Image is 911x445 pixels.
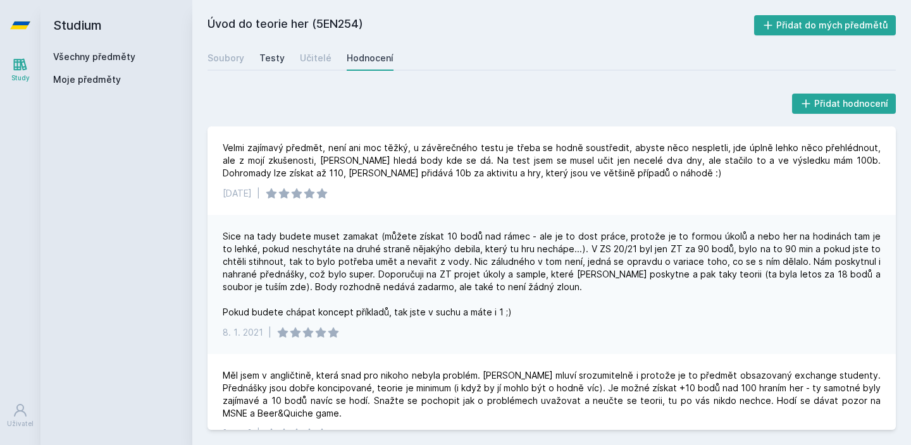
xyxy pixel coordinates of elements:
a: Hodnocení [347,46,394,71]
div: Testy [259,52,285,64]
a: Testy [259,46,285,71]
div: 8. 1. 2021 [223,326,263,339]
button: Přidat hodnocení [792,94,896,114]
button: Přidat do mých předmětů [754,15,896,35]
a: Všechny předměty [53,51,135,62]
div: Uživatel [7,419,34,429]
div: Měl jsem v angličtině, která snad pro nikoho nebyla problém. [PERSON_NAME] mluví srozumitelně i p... [223,369,881,420]
a: Study [3,51,38,89]
div: | [257,187,260,200]
div: Hodnocení [347,52,394,64]
div: Sice na tady budete muset zamakat (můžete získat 10 bodů nad rámec - ale je to dost práce, protož... [223,230,881,319]
h2: Úvod do teorie her (5EN254) [208,15,754,35]
div: [DATE] [223,427,252,440]
div: Study [11,73,30,83]
div: | [268,326,271,339]
a: Učitelé [300,46,332,71]
a: Uživatel [3,396,38,435]
div: Velmi zajímavý předmět, není ani moc těžký, u závěrečného testu je třeba se hodně soustředit, aby... [223,142,881,180]
a: Soubory [208,46,244,71]
span: Moje předměty [53,73,121,86]
div: | [257,427,260,440]
div: Učitelé [300,52,332,64]
div: Soubory [208,52,244,64]
div: [DATE] [223,187,252,200]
